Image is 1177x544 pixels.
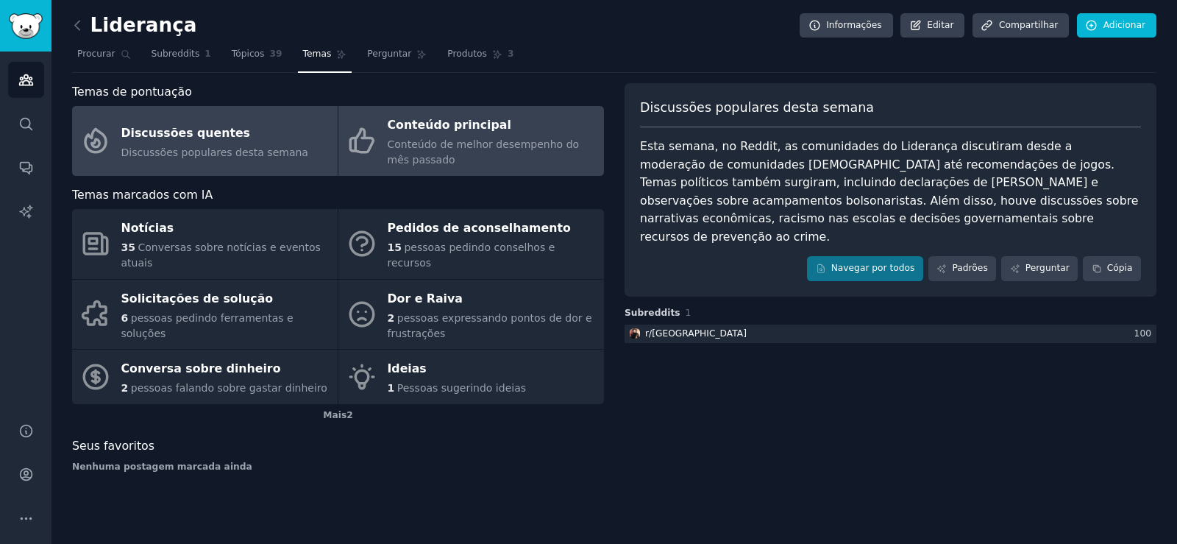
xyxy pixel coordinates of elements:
[388,221,571,235] font: Pedidos de aconselhamento
[630,328,640,339] img: Brasil
[205,49,211,59] font: 1
[121,126,250,140] font: Discussões quentes
[928,256,996,281] a: Padrões
[338,280,604,350] a: Dor e Raiva2pessoas expressando pontos de dor e frustrações
[72,209,338,279] a: Notícias35Conversas sobre notícias e eventos atuais
[388,312,395,324] font: 2
[831,263,915,273] font: Navegar por todos
[72,85,192,99] font: Temas de pontuação
[146,43,216,73] a: Subreddits1
[1107,263,1133,273] font: Cópia
[625,308,680,318] font: Subreddits
[121,146,308,158] font: Discussões populares desta semana
[625,325,1156,343] a: Brasilr/[GEOGRAPHIC_DATA]100
[121,312,294,339] font: pessoas pedindo ferramentas e soluções
[338,106,604,176] a: Conteúdo principalConteúdo de melhor desempenho do mês passado
[72,462,252,472] font: Nenhuma postagem marcada ainda
[388,118,511,132] font: Conteúdo principal
[72,280,338,350] a: Solicitações de solução6pessoas pedindo ferramentas e soluções
[1025,263,1070,273] font: Perguntar
[640,100,874,115] font: Discussões populares desta semana
[652,328,747,339] font: [GEOGRAPHIC_DATA]
[362,43,432,73] a: Perguntar
[338,209,604,279] a: Pedidos de aconselhamento15pessoas pedindo conselhos e recursos
[1134,328,1151,339] font: 100
[90,14,197,36] font: Liderança
[388,361,427,375] font: Ideias
[298,43,352,73] a: Temas
[232,49,265,59] font: Tópicos
[645,328,652,339] font: r/
[270,49,282,59] font: 39
[388,312,592,339] font: pessoas expressando pontos de dor e frustrações
[508,49,514,59] font: 3
[72,439,154,453] font: Seus favoritos
[152,49,200,59] font: Subreddits
[900,13,964,38] a: Editar
[1083,256,1141,281] button: Cópia
[338,350,604,404] a: Ideias1Pessoas sugerindo ideias
[1103,20,1145,30] font: Adicionar
[72,350,338,404] a: Conversa sobre dinheiro2pessoas falando sobre gastar dinheiro
[227,43,288,73] a: Tópicos39
[1077,13,1156,38] a: Adicionar
[346,410,353,420] font: 2
[1001,256,1078,281] a: Perguntar
[388,292,463,305] font: Dor e Raiva
[72,188,213,202] font: Temas marcados com IA
[121,241,135,253] font: 35
[388,241,555,269] font: pessoas pedindo conselhos e recursos
[121,361,281,375] font: Conversa sobre dinheiro
[397,382,526,394] font: Pessoas sugerindo ideias
[367,49,411,59] font: Perguntar
[77,49,115,59] font: Procurar
[952,263,987,273] font: Padrões
[121,221,174,235] font: Notícias
[927,20,953,30] font: Editar
[686,308,691,318] font: 1
[972,13,1069,38] a: Compartilhar
[999,20,1058,30] font: Compartilhar
[388,138,580,166] font: Conteúdo de melhor desempenho do mês passado
[807,256,923,281] a: Navegar por todos
[131,382,327,394] font: pessoas falando sobre gastar dinheiro
[826,20,882,30] font: Informações
[323,410,346,420] font: Mais
[388,382,395,394] font: 1
[121,382,129,394] font: 2
[442,43,519,73] a: Produtos3
[640,139,1142,244] font: Esta semana, no Reddit, as comunidades do Liderança discutiram desde a moderação de comunidades [...
[121,312,129,324] font: 6
[447,49,487,59] font: Produtos
[121,292,274,305] font: Solicitações de solução
[303,49,332,59] font: Temas
[72,106,338,176] a: Discussões quentesDiscussões populares desta semana
[121,241,321,269] font: Conversas sobre notícias e eventos atuais
[800,13,893,38] a: Informações
[9,13,43,39] img: Logotipo do GummySearch
[72,43,136,73] a: Procurar
[388,241,402,253] font: 15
